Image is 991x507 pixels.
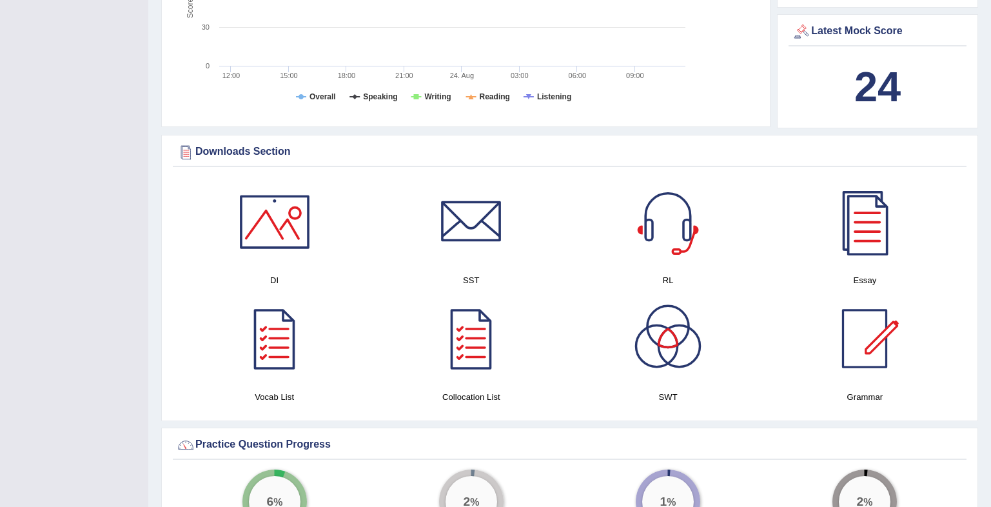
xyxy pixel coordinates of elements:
h4: SWT [576,390,760,404]
text: 03:00 [511,72,529,79]
b: 24 [854,63,901,110]
text: 12:00 [222,72,240,79]
text: 18:00 [338,72,356,79]
text: 06:00 [569,72,587,79]
tspan: Reading [480,92,510,101]
h4: SST [379,273,563,287]
tspan: 24. Aug [450,72,474,79]
h4: RL [576,273,760,287]
h4: DI [182,273,366,287]
text: 30 [202,23,210,31]
div: Downloads Section [176,143,963,162]
tspan: Speaking [363,92,397,101]
h4: Essay [773,273,957,287]
div: Latest Mock Score [792,22,963,41]
text: 15:00 [280,72,298,79]
tspan: Writing [424,92,451,101]
div: Practice Question Progress [176,435,963,455]
tspan: Overall [309,92,336,101]
text: 21:00 [395,72,413,79]
h4: Grammar [773,390,957,404]
text: 0 [206,62,210,70]
h4: Collocation List [379,390,563,404]
tspan: Listening [537,92,571,101]
h4: Vocab List [182,390,366,404]
text: 09:00 [626,72,644,79]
